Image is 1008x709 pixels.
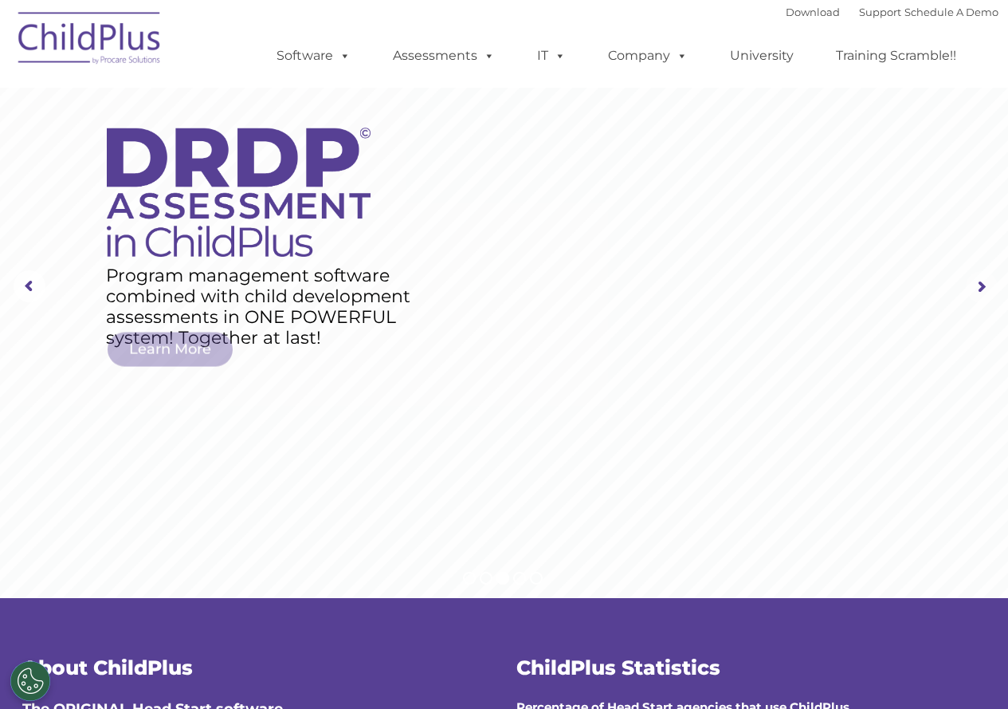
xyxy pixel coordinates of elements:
a: IT [521,40,582,72]
rs-layer: Program management software combined with child development assessments in ONE POWERFUL system! T... [106,266,429,349]
a: Learn More [108,333,233,367]
a: Training Scramble!! [820,40,972,72]
img: DRDP Assessment in ChildPlus [107,128,371,257]
a: Support [859,6,901,18]
a: Software [261,40,367,72]
a: Assessments [377,40,511,72]
a: University [714,40,810,72]
a: Schedule A Demo [904,6,998,18]
span: ChildPlus Statistics [516,656,720,679]
font: | [786,6,998,18]
img: ChildPlus by Procare Solutions [10,1,170,81]
span: About ChildPlus [22,656,193,679]
a: Company [592,40,704,72]
a: Download [786,6,840,18]
button: Cookies Settings [10,661,50,701]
